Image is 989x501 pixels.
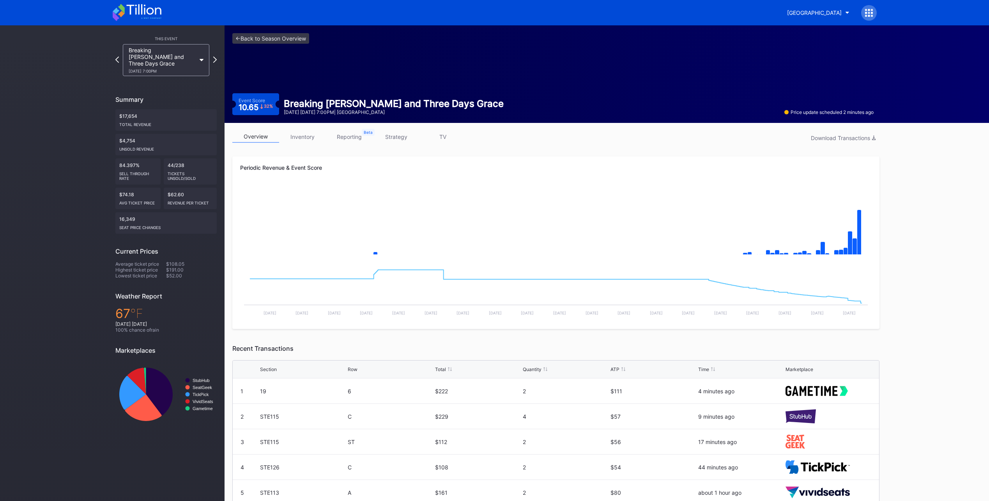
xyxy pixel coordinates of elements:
[328,311,341,315] text: [DATE]
[811,135,876,141] div: Download Transactions
[521,311,534,315] text: [DATE]
[260,464,346,471] div: STE126
[115,273,166,279] div: Lowest ticket price
[119,168,157,181] div: Sell Through Rate
[129,69,196,73] div: [DATE] 7:00PM
[610,388,696,394] div: $111
[348,413,433,420] div: C
[698,464,784,471] div: 44 minutes ago
[295,311,308,315] text: [DATE]
[115,247,217,255] div: Current Prices
[617,311,630,315] text: [DATE]
[129,47,196,73] div: Breaking [PERSON_NAME] and Three Days Grace
[115,267,166,273] div: Highest ticket price
[239,103,273,111] div: 10.65
[260,439,346,445] div: STE115
[119,119,213,127] div: Total Revenue
[119,222,213,230] div: seat price changes
[348,489,433,496] div: A
[240,164,872,171] div: Periodic Revenue & Event Score
[193,406,213,411] text: Gametime
[130,306,143,321] span: ℉
[698,413,784,420] div: 9 minutes ago
[807,133,879,143] button: Download Transactions
[115,327,217,333] div: 100 % chance of rain
[523,439,609,445] div: 2
[786,460,850,474] img: TickPick_logo.svg
[284,98,504,109] div: Breaking [PERSON_NAME] and Three Days Grace
[787,9,842,16] div: [GEOGRAPHIC_DATA]
[392,311,405,315] text: [DATE]
[232,33,309,44] a: <-Back to Season Overview
[435,489,521,496] div: $161
[168,197,213,205] div: Revenue per ticket
[260,489,346,496] div: STE113
[786,435,805,448] img: seatGeek.svg
[523,366,541,372] div: Quantity
[698,366,709,372] div: Time
[784,109,874,115] div: Price update scheduled 2 minutes ago
[781,5,855,20] button: [GEOGRAPHIC_DATA]
[746,311,759,315] text: [DATE]
[232,131,279,143] a: overview
[489,311,502,315] text: [DATE]
[115,306,217,321] div: 67
[115,96,217,103] div: Summary
[348,366,357,372] div: Row
[241,413,244,420] div: 2
[373,131,419,143] a: strategy
[435,366,446,372] div: Total
[232,345,879,352] div: Recent Transactions
[115,36,217,41] div: This Event
[260,388,346,394] div: 19
[650,311,663,315] text: [DATE]
[523,489,609,496] div: 2
[523,413,609,420] div: 4
[241,388,243,394] div: 1
[193,399,213,404] text: VividSeats
[166,261,217,267] div: $108.05
[348,464,433,471] div: C
[239,98,265,103] div: Event Score
[241,464,244,471] div: 4
[260,413,346,420] div: STE115
[360,311,373,315] text: [DATE]
[523,464,609,471] div: 2
[786,386,848,396] img: gametime.svg
[435,464,521,471] div: $108
[260,366,277,372] div: Section
[264,311,276,315] text: [DATE]
[435,388,521,394] div: $222
[115,346,217,354] div: Marketplaces
[326,131,373,143] a: reporting
[419,131,466,143] a: TV
[456,311,469,315] text: [DATE]
[714,311,727,315] text: [DATE]
[115,321,217,327] div: [DATE] [DATE]
[164,188,217,209] div: $62.60
[193,378,210,383] text: StubHub
[115,212,217,234] div: 16,349
[586,311,598,315] text: [DATE]
[264,104,273,108] div: 32 %
[193,392,209,397] text: TickPick
[119,197,157,205] div: Avg ticket price
[115,360,217,428] svg: Chart title
[115,109,217,131] div: $17,654
[786,366,813,372] div: Marketplace
[553,311,566,315] text: [DATE]
[698,489,784,496] div: about 1 hour ago
[811,311,824,315] text: [DATE]
[284,109,504,115] div: [DATE] [DATE] 7:00PM | [GEOGRAPHIC_DATA]
[786,487,850,499] img: vividSeats.svg
[115,188,161,209] div: $74.18
[115,158,161,185] div: 84.397%
[115,292,217,300] div: Weather Report
[193,385,212,390] text: SeatGeek
[115,134,217,155] div: $4,754
[610,464,696,471] div: $54
[240,263,872,321] svg: Chart title
[348,388,433,394] div: 6
[241,439,244,445] div: 3
[119,144,213,151] div: Unsold Revenue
